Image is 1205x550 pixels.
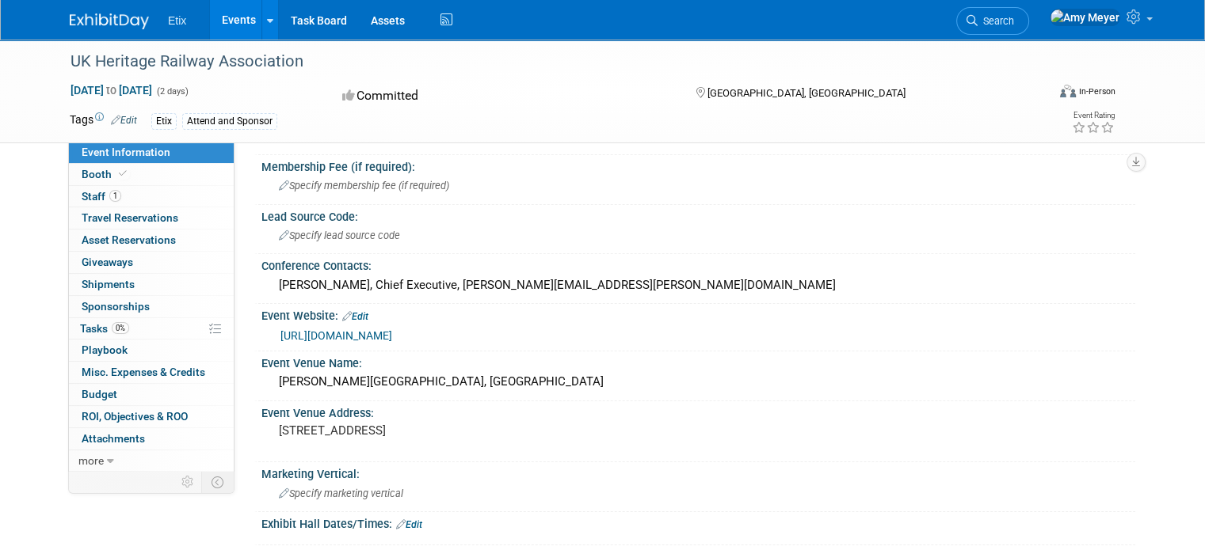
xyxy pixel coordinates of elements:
a: Attachments [69,428,234,449]
span: Specify lead source code [279,229,400,241]
span: Staff [82,190,121,203]
span: Search [978,15,1014,27]
span: 0% [112,322,129,334]
span: [DATE] [DATE] [70,83,153,97]
td: Personalize Event Tab Strip [174,472,202,492]
a: Budget [69,384,234,405]
a: Edit [396,519,422,530]
a: Edit [111,115,137,126]
a: Asset Reservations [69,229,234,251]
td: Tags [70,112,137,130]
a: Staff1 [69,186,234,207]
a: ROI, Objectives & ROO [69,406,234,427]
span: Tasks [80,322,129,335]
span: Attachments [82,432,145,445]
a: Sponsorships [69,296,234,317]
span: Booth [82,168,130,180]
div: Etix [151,113,177,130]
span: Travel Reservations [82,211,178,224]
a: Misc. Expenses & Credits [69,362,234,383]
div: [PERSON_NAME][GEOGRAPHIC_DATA], [GEOGRAPHIC_DATA] [273,370,1123,394]
div: Exhibit Hall Dates/Times: [261,512,1135,533]
div: Event Format [961,82,1115,106]
span: Sponsorships [82,300,150,313]
td: Toggle Event Tabs [202,472,235,492]
a: Travel Reservations [69,207,234,229]
span: Asset Reservations [82,233,176,246]
div: Lead Source Code: [261,205,1135,225]
div: Committed [337,82,670,110]
a: Booth [69,164,234,185]
span: (2 days) [155,86,189,97]
pre: [STREET_ADDRESS] [279,423,608,438]
span: more [78,454,104,467]
a: Shipments [69,274,234,295]
div: Conference Contacts: [261,254,1135,274]
a: Playbook [69,339,234,361]
a: Edit [342,311,368,322]
a: Event Information [69,142,234,163]
div: Marketing Vertical: [261,462,1135,482]
span: Budget [82,388,117,400]
span: Specify marketing vertical [279,487,403,499]
a: [URL][DOMAIN_NAME] [280,329,392,342]
img: Amy Meyer [1050,9,1120,26]
div: Attend and Sponsor [182,113,277,130]
span: Specify membership fee (if required) [279,180,449,192]
span: Shipments [82,278,135,290]
a: Search [956,7,1029,35]
a: Giveaways [69,252,234,273]
img: ExhibitDay [70,13,149,29]
div: In-Person [1078,85,1115,97]
div: [PERSON_NAME], Chief Executive, [PERSON_NAME][EMAIL_ADDRESS][PERSON_NAME][DOMAIN_NAME] [273,273,1123,298]
a: Tasks0% [69,318,234,339]
div: Event Website: [261,304,1135,324]
span: Etix [168,14,186,27]
i: Booth reservation complete [119,169,127,178]
div: Event Venue Name: [261,351,1135,371]
span: to [104,84,119,97]
a: more [69,450,234,472]
span: [GEOGRAPHIC_DATA], [GEOGRAPHIC_DATA] [707,87,906,99]
span: Event Information [82,146,170,158]
span: 1 [109,190,121,202]
span: Misc. Expenses & Credits [82,366,205,378]
span: Playbook [82,343,128,356]
div: Event Rating [1072,112,1115,119]
div: Membership Fee (if required): [261,155,1135,175]
div: Event Venue Address: [261,401,1135,421]
img: Format-Inperson.png [1060,85,1076,97]
div: UK Heritage Railway Association [65,47,1027,76]
span: Giveaways [82,256,133,268]
span: ROI, Objectives & ROO [82,410,188,423]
